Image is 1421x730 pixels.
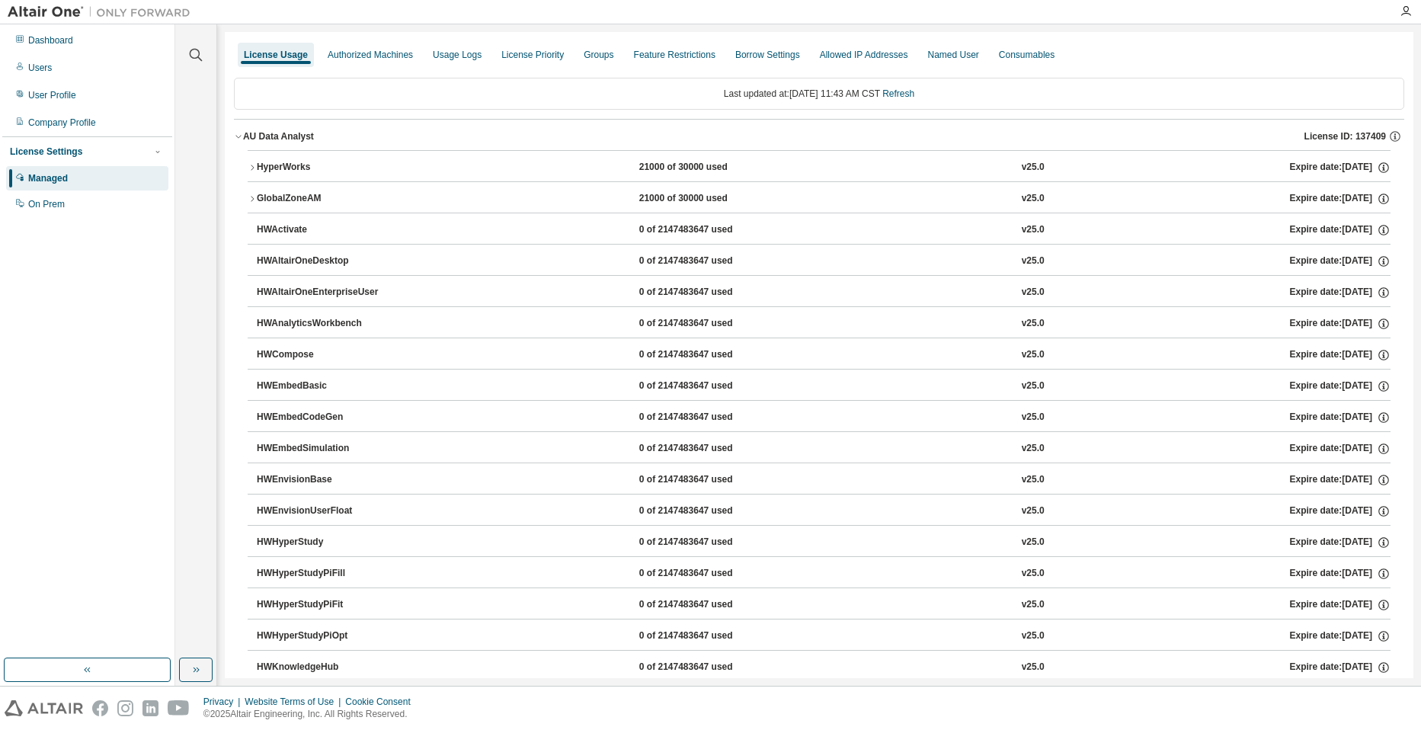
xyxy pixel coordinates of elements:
[5,700,83,716] img: altair_logo.svg
[1022,223,1045,237] div: v25.0
[1290,161,1391,174] div: Expire date: [DATE]
[1022,536,1045,549] div: v25.0
[257,370,1391,403] button: HWEmbedBasic0 of 2147483647 usedv25.0Expire date:[DATE]
[639,629,776,643] div: 0 of 2147483647 used
[639,348,776,362] div: 0 of 2147483647 used
[257,442,394,456] div: HWEmbedSimulation
[1290,598,1391,612] div: Expire date: [DATE]
[1290,536,1391,549] div: Expire date: [DATE]
[245,696,345,708] div: Website Terms of Use
[257,526,1391,559] button: HWHyperStudy0 of 2147483647 usedv25.0Expire date:[DATE]
[1290,473,1391,487] div: Expire date: [DATE]
[634,49,715,61] div: Feature Restrictions
[639,255,776,268] div: 0 of 2147483647 used
[28,62,52,74] div: Users
[257,651,1391,684] button: HWKnowledgeHub0 of 2147483647 usedv25.0Expire date:[DATE]
[257,598,394,612] div: HWHyperStudyPiFit
[1290,317,1391,331] div: Expire date: [DATE]
[639,504,776,518] div: 0 of 2147483647 used
[1022,348,1045,362] div: v25.0
[257,463,1391,497] button: HWEnvisionBase0 of 2147483647 usedv25.0Expire date:[DATE]
[28,34,73,46] div: Dashboard
[248,151,1391,184] button: HyperWorks21000 of 30000 usedv25.0Expire date:[DATE]
[1022,192,1045,206] div: v25.0
[999,49,1055,61] div: Consumables
[639,473,776,487] div: 0 of 2147483647 used
[1022,661,1045,674] div: v25.0
[257,495,1391,528] button: HWEnvisionUserFloat0 of 2147483647 usedv25.0Expire date:[DATE]
[1290,629,1391,643] div: Expire date: [DATE]
[28,172,68,184] div: Managed
[28,117,96,129] div: Company Profile
[1022,473,1045,487] div: v25.0
[257,629,394,643] div: HWHyperStudyPiOpt
[1022,379,1045,393] div: v25.0
[1290,286,1391,299] div: Expire date: [DATE]
[243,130,314,142] div: AU Data Analyst
[639,442,776,456] div: 0 of 2147483647 used
[639,192,776,206] div: 21000 of 30000 used
[257,348,394,362] div: HWCompose
[1290,379,1391,393] div: Expire date: [DATE]
[234,78,1404,110] div: Last updated at: [DATE] 11:43 AM CST
[257,661,394,674] div: HWKnowledgeHub
[257,161,394,174] div: HyperWorks
[1290,567,1391,581] div: Expire date: [DATE]
[1022,442,1045,456] div: v25.0
[1290,661,1391,674] div: Expire date: [DATE]
[28,198,65,210] div: On Prem
[1022,317,1045,331] div: v25.0
[257,411,394,424] div: HWEmbedCodeGen
[257,620,1391,653] button: HWHyperStudyPiOpt0 of 2147483647 usedv25.0Expire date:[DATE]
[639,411,776,424] div: 0 of 2147483647 used
[1290,504,1391,518] div: Expire date: [DATE]
[1022,567,1045,581] div: v25.0
[168,700,190,716] img: youtube.svg
[257,504,394,518] div: HWEnvisionUserFloat
[1022,411,1045,424] div: v25.0
[1022,504,1045,518] div: v25.0
[584,49,613,61] div: Groups
[257,276,1391,309] button: HWAltairOneEnterpriseUser0 of 2147483647 usedv25.0Expire date:[DATE]
[257,567,394,581] div: HWHyperStudyPiFill
[1022,598,1045,612] div: v25.0
[10,146,82,158] div: License Settings
[117,700,133,716] img: instagram.svg
[257,432,1391,466] button: HWEmbedSimulation0 of 2147483647 usedv25.0Expire date:[DATE]
[1304,130,1386,142] span: License ID: 137409
[257,307,1391,341] button: HWAnalyticsWorkbench0 of 2147483647 usedv25.0Expire date:[DATE]
[820,49,908,61] div: Allowed IP Addresses
[1022,629,1045,643] div: v25.0
[639,536,776,549] div: 0 of 2147483647 used
[257,401,1391,434] button: HWEmbedCodeGen0 of 2147483647 usedv25.0Expire date:[DATE]
[1290,348,1391,362] div: Expire date: [DATE]
[345,696,419,708] div: Cookie Consent
[639,379,776,393] div: 0 of 2147483647 used
[203,696,245,708] div: Privacy
[257,317,394,331] div: HWAnalyticsWorkbench
[639,661,776,674] div: 0 of 2147483647 used
[1290,411,1391,424] div: Expire date: [DATE]
[248,182,1391,216] button: GlobalZoneAM21000 of 30000 usedv25.0Expire date:[DATE]
[257,213,1391,247] button: HWActivate0 of 2147483647 usedv25.0Expire date:[DATE]
[92,700,108,716] img: facebook.svg
[1290,192,1391,206] div: Expire date: [DATE]
[1290,255,1391,268] div: Expire date: [DATE]
[257,338,1391,372] button: HWCompose0 of 2147483647 usedv25.0Expire date:[DATE]
[257,192,394,206] div: GlobalZoneAM
[1022,161,1045,174] div: v25.0
[639,161,776,174] div: 21000 of 30000 used
[927,49,978,61] div: Named User
[882,88,914,99] a: Refresh
[639,567,776,581] div: 0 of 2147483647 used
[639,223,776,237] div: 0 of 2147483647 used
[1022,255,1045,268] div: v25.0
[234,120,1404,153] button: AU Data AnalystLicense ID: 137409
[1290,442,1391,456] div: Expire date: [DATE]
[257,245,1391,278] button: HWAltairOneDesktop0 of 2147483647 usedv25.0Expire date:[DATE]
[501,49,564,61] div: License Priority
[244,49,308,61] div: License Usage
[639,317,776,331] div: 0 of 2147483647 used
[203,708,420,721] p: © 2025 Altair Engineering, Inc. All Rights Reserved.
[257,473,394,487] div: HWEnvisionBase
